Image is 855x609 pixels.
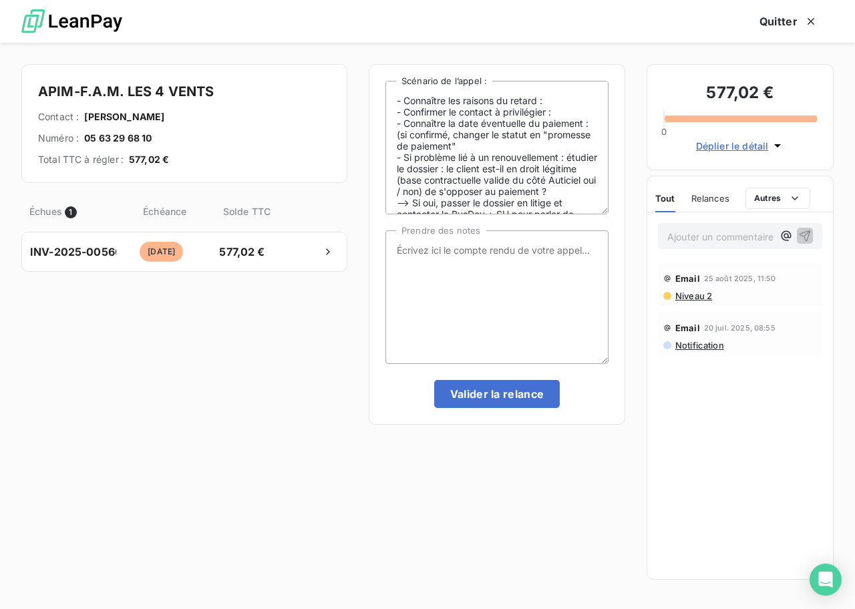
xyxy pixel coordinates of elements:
span: Solde TTC [212,204,282,218]
span: Déplier le détail [696,139,769,153]
span: 05 63 29 68 10 [84,132,152,145]
span: Total TTC à régler : [38,153,124,166]
span: 0 [661,126,667,137]
span: 577,02 € [207,244,277,260]
span: Échéance [121,204,210,218]
img: logo LeanPay [21,3,122,40]
span: Contact : [38,110,79,124]
span: Relances [691,193,729,204]
h3: 577,02 € [663,81,817,108]
span: Notification [674,340,724,351]
span: [PERSON_NAME] [84,110,164,124]
span: Échues [29,204,62,218]
span: Email [675,273,700,284]
h4: APIM-F.A.M. LES 4 VENTS [38,81,331,102]
span: Niveau 2 [674,290,712,301]
button: Valider la relance [434,380,560,408]
span: [DATE] [140,242,183,262]
button: Déplier le détail [692,138,789,154]
button: Quitter [743,7,834,35]
span: 577,02 € [129,153,169,166]
span: 1 [65,206,77,218]
div: Open Intercom Messenger [810,564,842,596]
textarea: - Connaître les raisons du retard : - Confirmer le contact à privilégier : - Connaître la date év... [385,81,609,214]
button: Autres [745,188,810,209]
span: 25 août 2025, 11:50 [704,274,776,282]
span: 20 juil. 2025, 08:55 [704,324,776,332]
span: INV-2025-005609 [30,244,129,260]
span: Tout [655,193,675,204]
span: Numéro : [38,132,79,145]
span: Email [675,323,700,333]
